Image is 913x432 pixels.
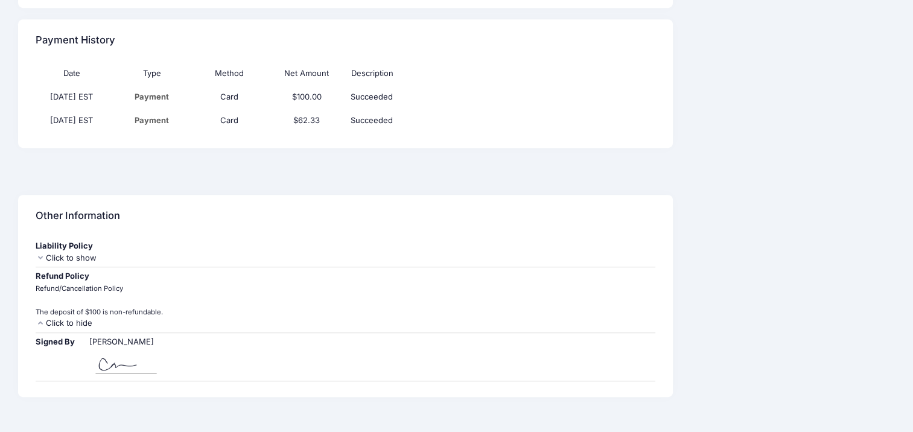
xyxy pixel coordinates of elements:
[345,109,577,132] td: Succeeded
[36,109,113,132] td: [DATE] EST
[268,85,345,109] td: $100.00
[268,62,345,85] th: Net Amount
[36,336,87,348] div: Signed By
[89,348,163,378] img: Ioupkg4oPFgAAAAASUVORK5CYII=
[345,62,577,85] th: Description
[113,109,191,132] td: Payment
[89,336,163,348] div: [PERSON_NAME]
[191,85,268,109] td: Card
[36,24,115,58] h4: Payment History
[191,62,268,85] th: Method
[36,240,655,252] div: Liability Policy
[113,62,191,85] th: Type
[268,109,345,132] td: $62.33
[36,284,163,316] small: Refund/Cancellation Policy The deposit of $100 is non-refundable.
[36,85,113,109] td: [DATE] EST
[36,252,655,264] div: Click to show
[36,199,120,233] h4: Other Information
[36,270,655,282] div: Refund Policy
[36,62,113,85] th: Date
[113,85,191,109] td: Payment
[36,317,655,329] div: Click to hide
[345,85,577,109] td: Succeeded
[191,109,268,132] td: Card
